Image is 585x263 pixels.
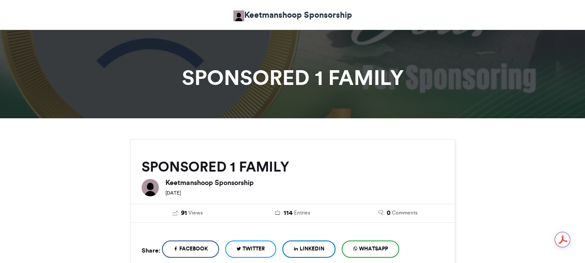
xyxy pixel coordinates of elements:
img: Keetmanshoop Sponsorship [233,10,244,21]
h6: Keetmanshoop Sponsorship [165,179,444,186]
a: Facebook [162,240,219,258]
small: [DATE] [165,190,181,196]
span: WhatsApp [359,245,388,253]
h1: SPONSORED 1 FAMILY [52,67,533,88]
h2: SPONSORED 1 FAMILY [142,159,444,175]
span: Twitter [242,245,265,253]
a: Twitter [225,240,276,258]
img: Keetmanshoop Sponsorship [142,179,159,196]
a: 91 Views [142,208,234,218]
span: Facebook [179,245,208,253]
span: LinkedIn [300,245,324,253]
span: Comments [392,209,417,217]
span: 0 [387,208,391,218]
h5: Share: [142,245,160,256]
span: Views [188,209,203,217]
a: 114 Entries [246,208,339,218]
a: Keetmanshoop Sponsorship [233,9,352,21]
a: WhatsApp [342,240,399,258]
span: 114 [284,208,293,218]
span: Entries [294,209,310,217]
a: LinkedIn [282,240,336,258]
span: 91 [181,208,187,218]
a: 0 Comments [352,208,444,218]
